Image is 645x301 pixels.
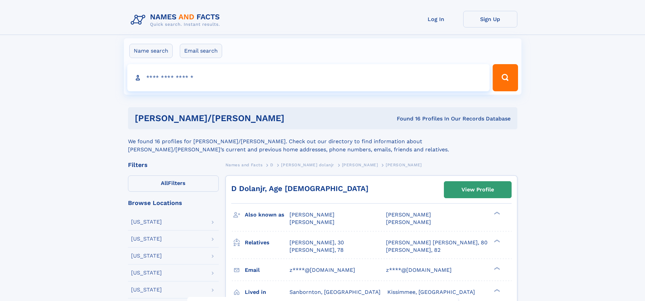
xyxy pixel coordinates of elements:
[128,200,219,206] div: Browse Locations
[127,64,490,91] input: search input
[342,161,378,169] a: [PERSON_NAME]
[386,163,422,167] span: [PERSON_NAME]
[289,211,335,218] span: [PERSON_NAME]
[131,253,162,259] div: [US_STATE]
[245,237,289,248] h3: Relatives
[128,129,517,154] div: We found 16 profiles for [PERSON_NAME]/[PERSON_NAME]. Check out our directory to find information...
[245,264,289,276] h3: Email
[245,286,289,298] h3: Lived in
[409,11,463,27] a: Log In
[135,114,341,123] h1: [PERSON_NAME]/[PERSON_NAME]
[180,44,222,58] label: Email search
[128,11,225,29] img: Logo Names and Facts
[386,211,431,218] span: [PERSON_NAME]
[161,180,168,186] span: All
[386,239,488,246] a: [PERSON_NAME] [PERSON_NAME], 80
[131,236,162,242] div: [US_STATE]
[131,270,162,276] div: [US_STATE]
[387,289,475,295] span: Kissimmee, [GEOGRAPHIC_DATA]
[129,44,173,58] label: Name search
[270,163,274,167] span: D
[245,209,289,221] h3: Also known as
[461,182,494,197] div: View Profile
[131,219,162,225] div: [US_STATE]
[492,266,500,270] div: ❯
[289,239,344,246] a: [PERSON_NAME], 30
[492,211,500,215] div: ❯
[492,239,500,243] div: ❯
[225,161,263,169] a: Names and Facts
[131,287,162,293] div: [US_STATE]
[444,182,511,198] a: View Profile
[128,162,219,168] div: Filters
[270,161,274,169] a: D
[493,64,518,91] button: Search Button
[281,161,334,169] a: [PERSON_NAME] dolanjr
[289,219,335,225] span: [PERSON_NAME]
[281,163,334,167] span: [PERSON_NAME] dolanjr
[342,163,378,167] span: [PERSON_NAME]
[341,115,511,123] div: Found 16 Profiles In Our Records Database
[386,246,440,254] a: [PERSON_NAME], 82
[289,246,344,254] a: [PERSON_NAME], 78
[386,219,431,225] span: [PERSON_NAME]
[463,11,517,27] a: Sign Up
[231,184,368,193] a: D Dolanjr, Age [DEMOGRAPHIC_DATA]
[492,288,500,293] div: ❯
[128,175,219,192] label: Filters
[289,289,381,295] span: Sanbornton, [GEOGRAPHIC_DATA]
